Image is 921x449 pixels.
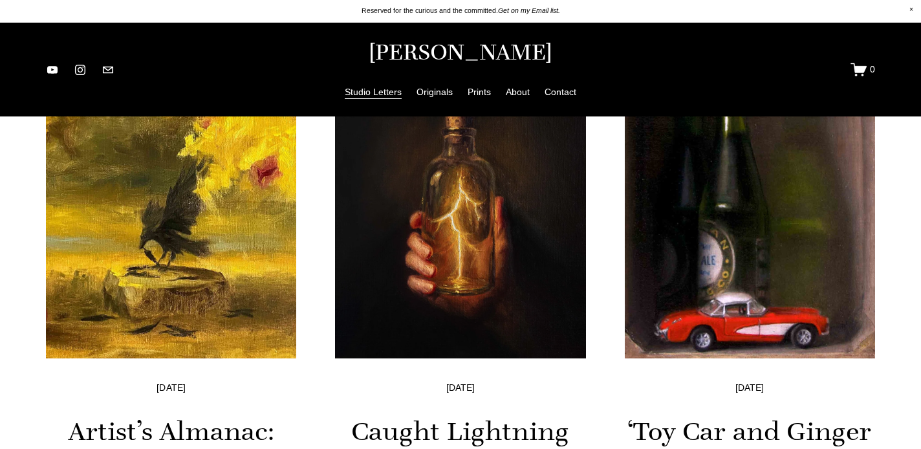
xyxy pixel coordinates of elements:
[735,383,764,392] time: [DATE]
[46,63,59,76] a: YouTube
[545,83,576,100] a: Contact
[345,83,402,100] a: Studio Letters
[74,63,87,76] a: instagram-unauth
[45,22,298,360] img: Artist’s Almanac: Summer 2025
[369,38,552,65] a: [PERSON_NAME]
[468,83,491,100] a: Prints
[870,63,875,75] span: 0
[446,383,475,392] time: [DATE]
[506,83,530,100] a: About
[623,22,876,360] img: ‘Toy Car and Ginger Ale’ Wins Best in Show!
[851,61,875,78] a: 0 items in cart
[417,83,453,100] a: Originals
[157,383,186,392] time: [DATE]
[102,63,114,76] a: jennifermariekeller@gmail.com
[334,22,587,360] img: Caught Lightning In A Bottle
